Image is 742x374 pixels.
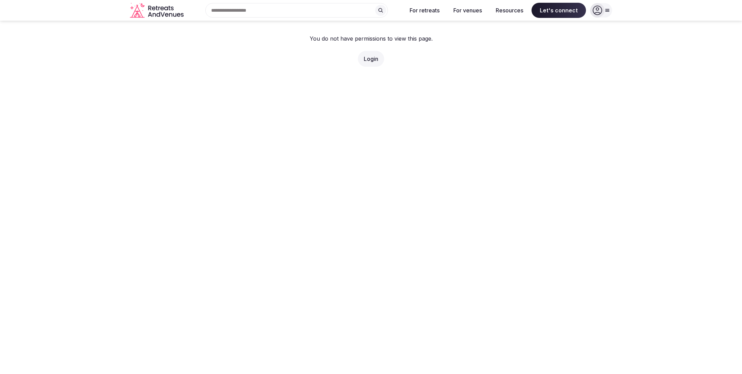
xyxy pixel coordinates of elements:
[310,34,433,43] p: You do not have permissions to view this page.
[130,3,185,18] a: Visit the homepage
[364,55,378,62] a: Login
[130,3,185,18] svg: Retreats and Venues company logo
[532,3,586,18] span: Let's connect
[358,51,384,67] button: Login
[448,3,487,18] button: For venues
[490,3,529,18] button: Resources
[404,3,445,18] button: For retreats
